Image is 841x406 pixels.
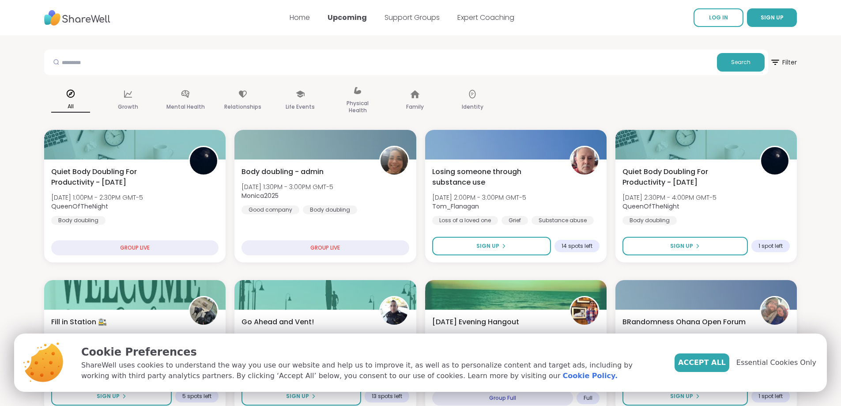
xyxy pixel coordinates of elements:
[432,167,560,188] span: Losing someone through substance use
[51,317,107,327] span: Fill in Station 🚉
[622,387,748,406] button: Sign Up
[372,393,402,400] span: 13 spots left
[286,102,315,112] p: Life Events
[622,216,677,225] div: Body doubling
[761,147,788,175] img: QueenOfTheNight
[51,193,143,202] span: [DATE] 1:00PM - 2:30PM GMT-5
[51,167,179,188] span: Quiet Body Doubling For Productivity - [DATE]
[761,14,784,21] span: SIGN UP
[758,243,783,250] span: 1 spot left
[694,8,743,27] a: LOG IN
[747,8,797,27] button: SIGN UP
[770,49,797,75] button: Filter
[758,393,783,400] span: 1 spot left
[182,393,211,400] span: 5 spots left
[97,392,120,400] span: Sign Up
[761,297,788,325] img: BRandom502
[731,58,750,66] span: Search
[303,205,357,214] div: Body doubling
[81,360,660,381] p: ShareWell uses cookies to understand the way you use our website and help us to improve it, as we...
[385,12,440,23] a: Support Groups
[562,243,592,250] span: 14 spots left
[571,147,598,175] img: Tom_Flanagan
[241,205,299,214] div: Good company
[622,202,679,211] b: QueenOfTheNight
[224,102,261,112] p: Relationships
[44,6,110,30] img: ShareWell Nav Logo
[717,53,765,72] button: Search
[622,167,750,188] span: Quiet Body Doubling For Productivity - [DATE]
[166,102,205,112] p: Mental Health
[622,193,717,202] span: [DATE] 2:30PM - 4:00PM GMT-5
[51,101,90,113] p: All
[51,202,108,211] b: QueenOfTheNight
[81,344,660,360] p: Cookie Preferences
[571,297,598,325] img: AmberWolffWizard
[432,237,551,255] button: Sign Up
[584,395,592,402] span: Full
[190,297,217,325] img: Amie89
[241,240,409,255] div: GROUP LIVE
[532,216,594,225] div: Substance abuse
[51,387,172,406] button: Sign Up
[476,242,499,250] span: Sign Up
[286,392,309,400] span: Sign Up
[51,333,146,341] span: [DATE] 3:00PM - 4:00PM GMT-5
[241,317,314,327] span: Go Ahead and Vent!
[241,191,279,200] b: Monica2025
[432,391,573,406] div: Group Full
[622,237,748,255] button: Sign Up
[51,240,219,255] div: GROUP LIVE
[241,182,333,191] span: [DATE] 1:30PM - 3:00PM GMT-5
[432,317,519,327] span: [DATE] Evening Hangout
[432,193,526,202] span: [DATE] 2:00PM - 3:00PM GMT-5
[51,216,106,225] div: Body doubling
[462,102,483,112] p: Identity
[406,102,424,112] p: Family
[328,12,367,23] a: Upcoming
[241,387,361,406] button: Sign Up
[622,333,717,341] span: [DATE] 4:00PM - 5:30PM GMT-5
[563,371,618,381] a: Cookie Policy.
[241,167,324,177] span: Body doubling - admin
[432,202,479,211] b: Tom_Flanagan
[118,102,138,112] p: Growth
[457,12,514,23] a: Expert Coaching
[190,147,217,175] img: QueenOfTheNight
[432,216,498,225] div: Loss of a loved one
[381,297,408,325] img: Jorge_Z
[670,242,693,250] span: Sign Up
[622,317,746,327] span: BRandomness Ohana Open Forum
[241,333,336,341] span: [DATE] 3:00PM - 3:45PM GMT-5
[770,52,797,73] span: Filter
[675,353,729,372] button: Accept All
[670,392,693,400] span: Sign Up
[709,14,728,21] span: LOG IN
[290,12,310,23] a: Home
[381,147,408,175] img: Monica2025
[678,357,726,368] span: Accept All
[338,98,377,116] p: Physical Health
[736,357,816,368] span: Essential Cookies Only
[502,216,528,225] div: Grief
[432,333,527,341] span: [DATE] 4:00PM - 5:00PM GMT-5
